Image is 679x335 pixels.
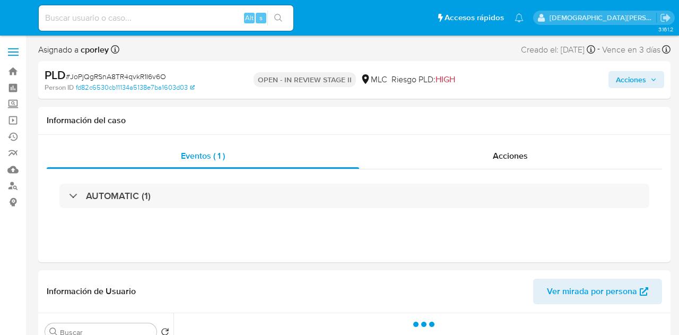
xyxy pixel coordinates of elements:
span: Acciones [616,71,646,88]
div: AUTOMATIC (1) [59,184,649,208]
div: Creado el: [DATE] [521,42,595,57]
span: - [597,42,600,57]
h1: Información de Usuario [47,286,136,297]
h3: AUTOMATIC (1) [86,190,151,202]
div: MLC [360,74,387,85]
span: Acciones [493,150,528,162]
button: Acciones [608,71,664,88]
span: Accesos rápidos [445,12,504,23]
span: HIGH [436,73,455,85]
button: Ver mirada por persona [533,279,662,304]
p: OPEN - IN REVIEW STAGE II [254,72,356,87]
button: search-icon [267,11,289,25]
span: Riesgo PLD: [391,74,455,85]
span: s [259,13,263,23]
span: Ver mirada por persona [547,279,637,304]
span: Vence en 3 días [602,44,660,56]
a: Notificaciones [515,13,524,22]
span: Eventos ( 1 ) [181,150,225,162]
b: Person ID [45,83,74,92]
b: cporley [79,44,109,56]
span: # JoPjQgRSnA8TR4qvkR1I6v6O [66,71,166,82]
a: Salir [660,12,671,23]
p: cristian.porley@mercadolibre.com [550,13,657,23]
b: PLD [45,66,66,83]
a: fd82c6530cb11134a5138e7ba1603d03 [76,83,195,92]
input: Buscar usuario o caso... [39,11,293,25]
span: Asignado a [38,44,109,56]
h1: Información del caso [47,115,662,126]
span: Alt [245,13,254,23]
